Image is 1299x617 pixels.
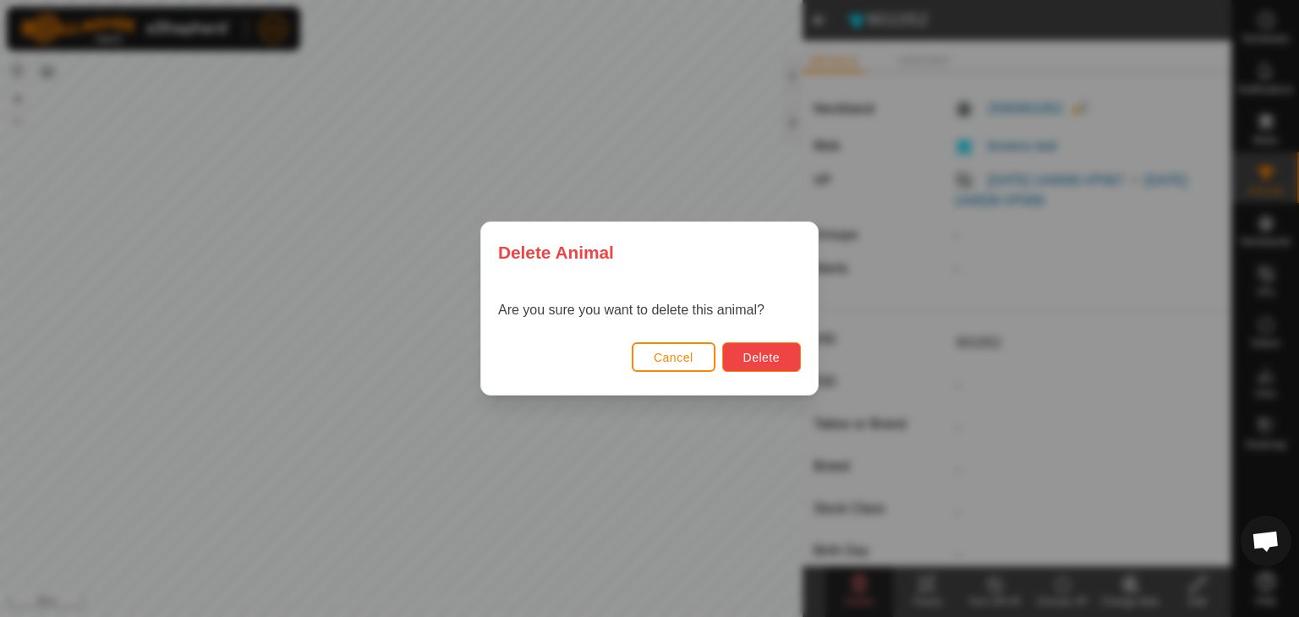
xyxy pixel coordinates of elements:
span: Delete [743,351,780,364]
div: Delete Animal [481,222,818,282]
button: Delete [722,342,801,372]
span: Cancel [654,351,693,364]
div: Open chat [1241,516,1291,566]
span: Are you sure you want to delete this animal? [498,303,765,317]
button: Cancel [632,342,715,372]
